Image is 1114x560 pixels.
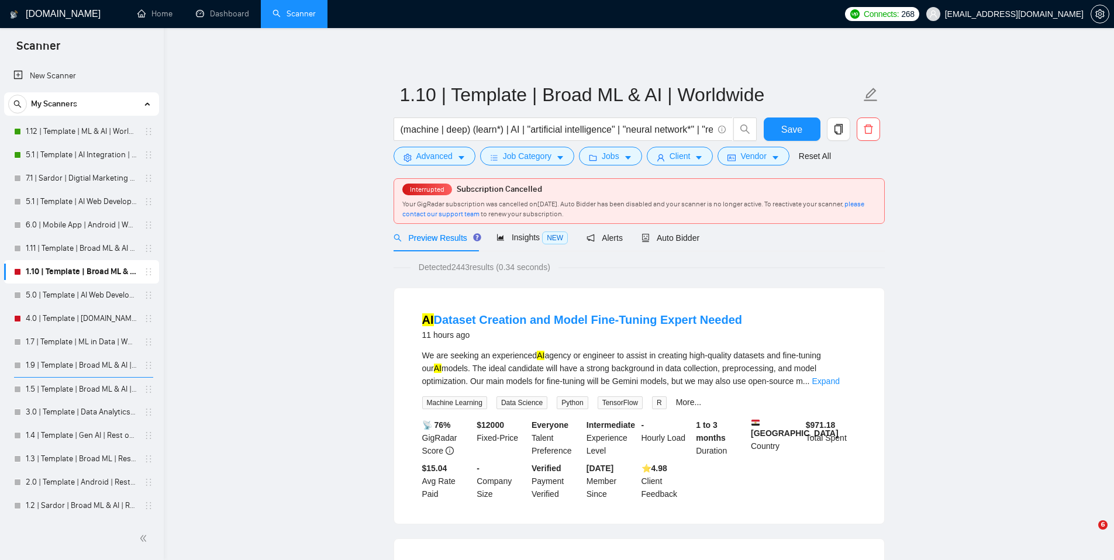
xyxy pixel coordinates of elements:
[827,117,850,141] button: copy
[457,184,542,194] span: Subscription Cancelled
[695,153,703,162] span: caret-down
[9,100,26,108] span: search
[799,150,831,163] a: Reset All
[537,351,544,360] mark: AI
[764,117,820,141] button: Save
[144,407,153,417] span: holder
[420,419,475,457] div: GigRadar Score
[394,234,402,242] span: search
[602,150,619,163] span: Jobs
[657,153,665,162] span: user
[734,124,756,134] span: search
[196,9,249,19] a: dashboardDashboard
[589,153,597,162] span: folder
[857,124,880,134] span: delete
[676,397,702,407] a: More...
[857,117,880,141] button: delete
[532,420,568,430] b: Everyone
[642,464,667,473] b: ⭐️ 4.98
[31,92,77,116] span: My Scanners
[26,190,137,213] a: 5.1 | Template | AI Web Developer | Worldwide
[139,533,151,544] span: double-left
[556,153,564,162] span: caret-down
[1074,520,1102,548] iframe: Intercom live chat
[542,231,568,244] span: NEW
[457,153,465,162] span: caret-down
[718,126,726,133] span: info-circle
[13,64,150,88] a: New Scanner
[718,147,789,165] button: idcardVendorcaret-down
[4,64,159,88] li: New Scanner
[26,330,137,354] a: 1.7 | Template | ML in Data | Worldwide
[647,147,713,165] button: userClientcaret-down
[26,378,137,401] a: 1.5 | Template | Broad ML & AI | Big 5
[740,150,766,163] span: Vendor
[434,364,442,373] mark: AI
[394,233,478,243] span: Preview Results
[642,234,650,242] span: robot
[10,5,18,24] img: logo
[751,419,839,438] b: [GEOGRAPHIC_DATA]
[477,464,480,473] b: -
[422,464,447,473] b: $15.04
[411,261,558,274] span: Detected 2443 results (0.34 seconds)
[472,232,482,243] div: Tooltip anchor
[26,307,137,330] a: 4.0 | Template | [DOMAIN_NAME] | Worldwide
[144,244,153,253] span: holder
[273,9,316,19] a: searchScanner
[406,185,448,193] span: Interrupted
[639,462,694,500] div: Client Feedback
[144,314,153,323] span: holder
[144,197,153,206] span: holder
[26,354,137,377] a: 1.9 | Template | Broad ML & AI | Rest of the World
[7,37,70,62] span: Scanner
[26,213,137,237] a: 6.0 | Mobile App | Android | Worldwide
[401,122,713,137] input: Search Freelance Jobs...
[781,122,802,137] span: Save
[26,143,137,167] a: 5.1 | Template | AI Integration | Worldwide
[422,328,742,342] div: 11 hours ago
[394,147,475,165] button: settingAdvancedcaret-down
[490,153,498,162] span: bars
[803,376,810,386] span: ...
[26,167,137,190] a: 7.1 | Sardor | Digtial Marketing PPC | Worldwide
[422,420,451,430] b: 📡 76%
[422,349,856,388] div: We are seeking an experienced agency or engineer to assist in creating high-quality datasets and ...
[477,420,504,430] b: $ 12000
[850,9,860,19] img: upwork-logo.png
[422,396,487,409] span: Machine Learning
[26,471,137,494] a: 2.0 | Template | Android | Rest of the World
[529,462,584,500] div: Payment Verified
[26,424,137,447] a: 1.4 | Template | Gen AI | Rest of the World
[400,80,861,109] input: Scanner name...
[144,337,153,347] span: holder
[652,396,667,409] span: R
[929,10,937,18] span: user
[26,284,137,307] a: 5.0 | Template | AI Web Development | [GEOGRAPHIC_DATA] Only
[144,478,153,487] span: holder
[144,127,153,136] span: holder
[496,396,547,409] span: Data Science
[642,233,699,243] span: Auto Bidder
[144,174,153,183] span: holder
[863,87,878,102] span: edit
[532,464,561,473] b: Verified
[806,420,836,430] b: $ 971.18
[624,153,632,162] span: caret-down
[503,150,551,163] span: Job Category
[598,396,643,409] span: TensorFlow
[144,150,153,160] span: holder
[416,150,453,163] span: Advanced
[771,153,780,162] span: caret-down
[529,419,584,457] div: Talent Preference
[496,233,568,242] span: Insights
[402,200,864,218] span: Your GigRadar subscription was cancelled on [DATE] . Auto Bidder has been disabled and your scann...
[1098,520,1108,530] span: 6
[727,153,736,162] span: idcard
[584,419,639,457] div: Experience Level
[422,313,434,326] mark: AI
[144,385,153,394] span: holder
[422,313,742,326] a: AIDataset Creation and Model Fine-Tuning Expert Needed
[144,501,153,510] span: holder
[144,431,153,440] span: holder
